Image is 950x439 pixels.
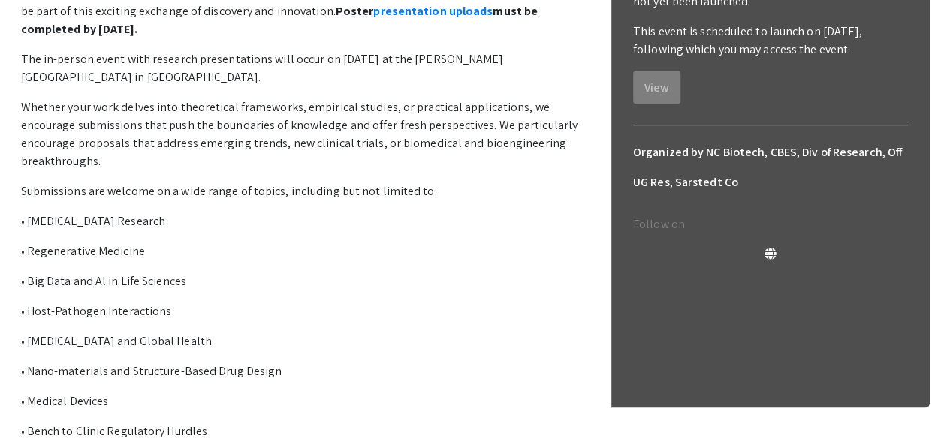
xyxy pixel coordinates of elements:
p: The in-person event with research presentations will occur on [DATE] at the [PERSON_NAME][GEOGRAP... [21,50,584,86]
h6: Organized by NC Biotech, CBES, Div of Research, Off UG Res, Sarstedt Co [633,137,908,197]
iframe: Chat [11,371,64,428]
p: Whether your work delves into theoretical frameworks, empirical studies, or practical application... [21,98,584,170]
p: Submissions are welcome on a wide range of topics, including but not limited to: [21,182,584,200]
p: • Nano-materials and Structure-Based Drug Design [21,362,584,380]
p: • Host-Pathogen Interactions [21,302,584,320]
strong: Poster must be completed by [DATE]. [21,3,538,37]
p: Follow on [633,215,908,233]
a: presentation uploads [373,3,493,19]
p: • Big Data and Al in Life Sciences [21,272,584,290]
p: • Medical Devices [21,392,584,410]
p: • [MEDICAL_DATA] and Global Health [21,332,584,350]
button: View [633,71,680,104]
p: This event is scheduled to launch on [DATE], following which you may access the event. [633,23,908,59]
p: • Regenerative Medicine [21,242,584,260]
p: • [MEDICAL_DATA] Research [21,212,584,230]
